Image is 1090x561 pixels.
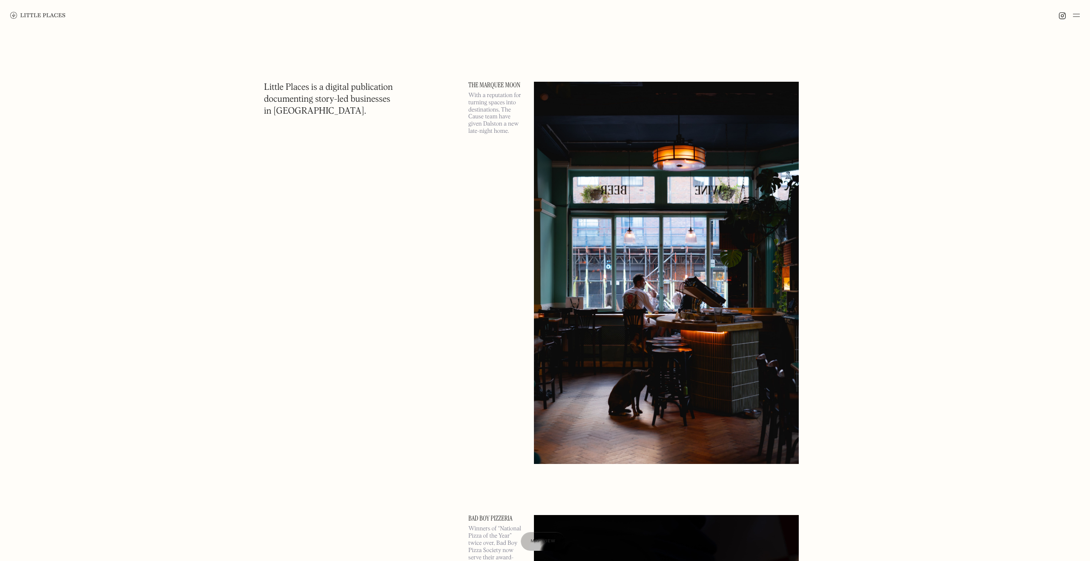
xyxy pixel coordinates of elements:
a: Map view [521,532,566,551]
a: The Marquee Moon [468,82,524,89]
h1: Little Places is a digital publication documenting story-led businesses in [GEOGRAPHIC_DATA]. [264,82,393,117]
p: With a reputation for turning spaces into destinations, The Cause team have given Dalston a new l... [468,92,524,135]
span: Map view [531,539,556,544]
img: The Marquee Moon [534,82,799,464]
a: Bad Boy Pizzeria [468,515,524,522]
